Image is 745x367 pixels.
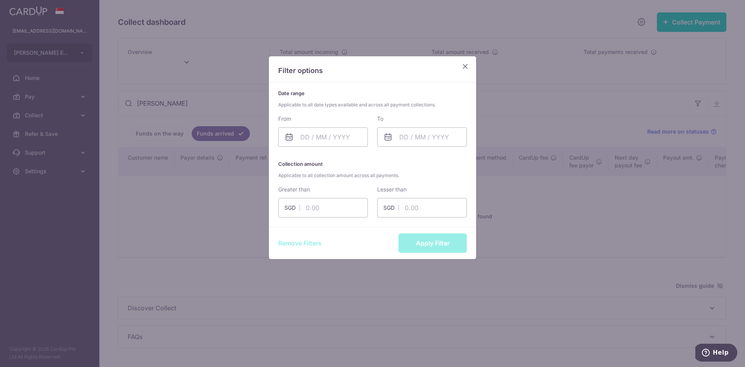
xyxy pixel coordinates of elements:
span: Applicable to all collection amount across all payments. [278,172,467,179]
label: Greater than [278,186,310,193]
input: 0.00 [377,198,467,217]
button: Close [461,62,470,71]
label: To [377,115,383,123]
span: Applicable to all date types available and across all payment collections. [278,101,467,109]
span: Help [17,5,33,12]
span: SGD [284,204,300,212]
label: From [278,115,291,123]
input: 0.00 [278,198,368,217]
iframe: Opens a widget where you can find more information [695,344,737,363]
span: SGD [383,204,399,212]
input: DD / MM / YYYY [377,127,467,147]
input: DD / MM / YYYY [278,127,368,147]
p: Filter options [278,66,467,76]
p: Collection amount [278,159,467,179]
label: Lesser than [377,186,407,193]
p: Date range [278,89,467,109]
